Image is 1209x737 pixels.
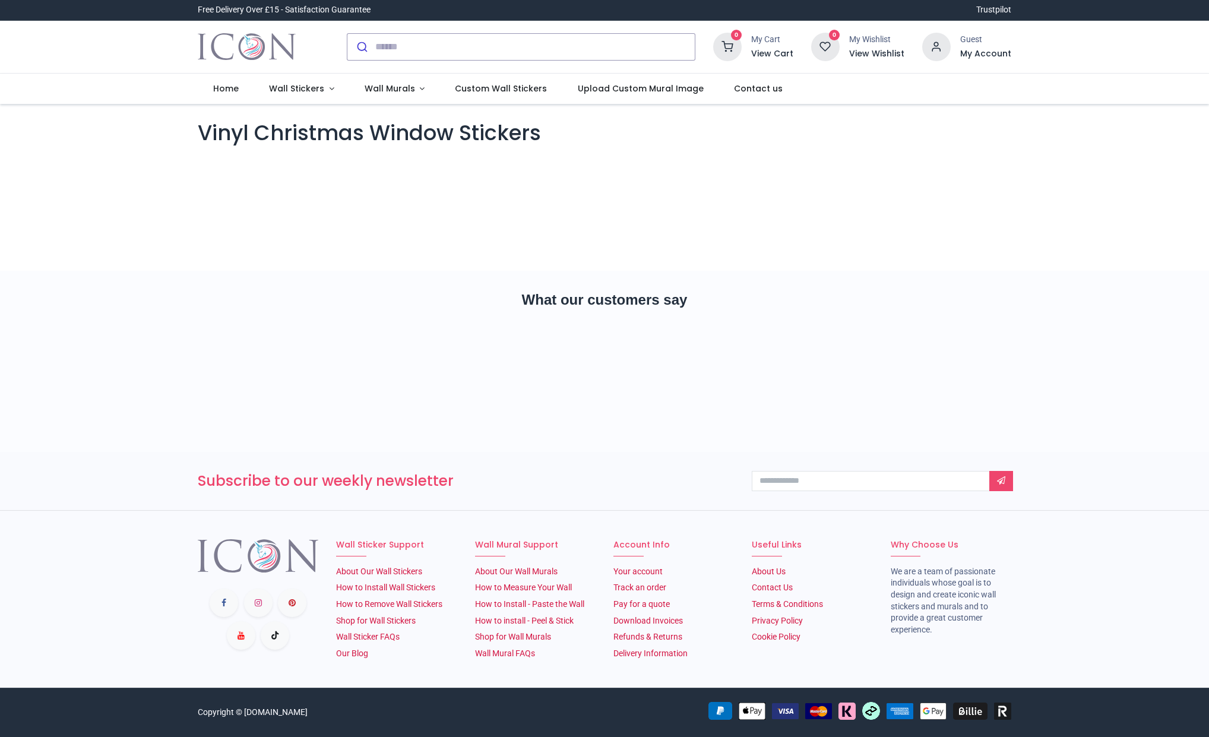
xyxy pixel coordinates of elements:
h2: What our customers say [198,290,1011,310]
a: Refunds & Returns [613,632,682,641]
a: Your account [613,567,663,576]
h6: Wall Mural Support [475,539,596,551]
a: How to Install Wall Stickers [336,583,435,592]
a: About Our Wall Murals [475,567,558,576]
a: Our Blog [336,649,368,658]
h3: Subscribe to our weekly newsletter [198,471,734,491]
a: Wall Sticker FAQs [336,632,400,641]
a: 0 [811,41,840,50]
img: PayPal [708,702,732,720]
img: VISA [772,703,799,719]
a: Copyright © [DOMAIN_NAME] [198,707,308,717]
a: How to Remove Wall Stickers [336,599,442,609]
span: Upload Custom Mural Image [578,83,704,94]
img: Billie [953,703,988,720]
a: View Wishlist [849,48,904,60]
sup: 0 [731,30,742,41]
a: Download Invoices [613,616,683,625]
div: My Cart [751,34,793,46]
a: Shop for Wall Murals [475,632,551,641]
a: Privacy Policy [752,616,803,625]
a: How to Install - Paste the Wall [475,599,584,609]
span: Contact us [734,83,783,94]
iframe: Customer reviews powered by Trustpilot [198,331,1011,414]
img: Klarna [838,703,856,720]
a: Delivery Information [613,649,688,658]
span: Home [213,83,239,94]
a: How to install - Peel & Stick [475,616,574,625]
img: Revolut Pay [994,703,1011,720]
img: American Express [887,703,913,719]
h1: Vinyl Christmas Window Stickers [198,118,1011,147]
a: Terms & Conditions [752,599,823,609]
a: Shop for Wall Stickers [336,616,416,625]
h6: Account Info [613,539,734,551]
img: Apple Pay [739,703,765,720]
div: My Wishlist [849,34,904,46]
a: Cookie Policy [752,632,800,641]
a: Contact Us [752,583,793,592]
a: Logo of Icon Wall Stickers [198,30,296,64]
button: Submit [347,34,375,60]
a: Pay for a quote [613,599,670,609]
li: We are a team of passionate individuals whose goal is to design and create iconic wall stickers a... [891,566,1011,636]
a: View Cart [751,48,793,60]
h6: Why Choose Us [891,539,1011,551]
div: Guest [960,34,1011,46]
a: My Account [960,48,1011,60]
a: Trustpilot [976,4,1011,16]
div: Free Delivery Over £15 - Satisfaction Guarantee [198,4,371,16]
span: Wall Murals [365,83,415,94]
span: Custom Wall Stickers [455,83,547,94]
h6: Useful Links [752,539,872,551]
a: How to Measure Your Wall [475,583,572,592]
img: MasterCard [805,703,832,719]
a: Wall Stickers [254,74,349,105]
span: Wall Stickers [269,83,324,94]
img: Afterpay Clearpay [862,702,880,720]
h6: Wall Sticker Support [336,539,457,551]
sup: 0 [829,30,840,41]
img: Google Pay [920,703,947,720]
img: Icon Wall Stickers [198,30,296,64]
a: Wall Mural FAQs [475,649,535,658]
a: Wall Murals [349,74,440,105]
a: Track an order [613,583,666,592]
a: 0 [713,41,742,50]
a: About Our Wall Stickers [336,567,422,576]
a: About Us​ [752,567,786,576]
